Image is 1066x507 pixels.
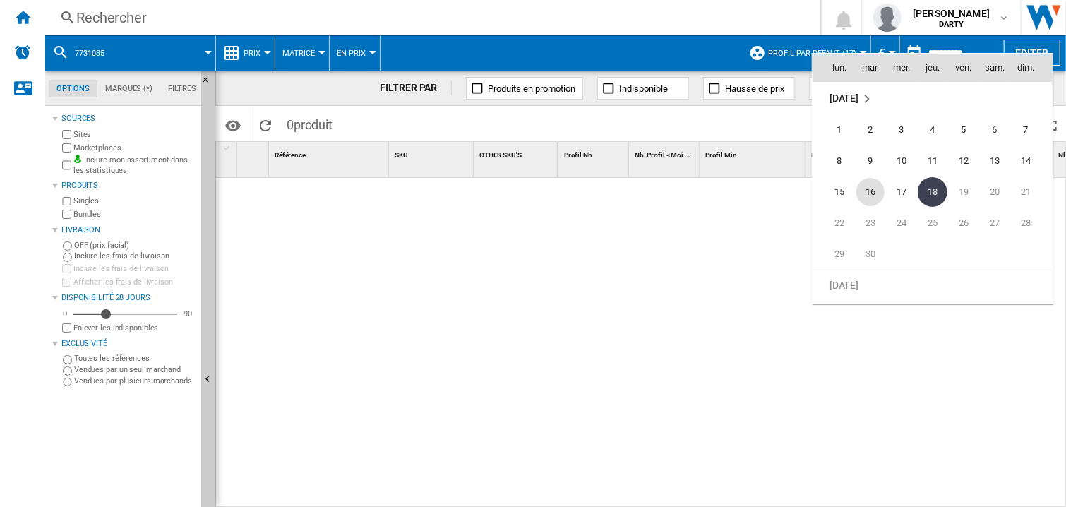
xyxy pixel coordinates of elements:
tr: Week 1 [813,114,1053,145]
td: Friday September 5 2025 [948,114,979,145]
td: Monday September 15 2025 [813,177,855,208]
tr: Week 3 [813,177,1053,208]
span: 9 [856,147,885,175]
td: Saturday September 13 2025 [979,145,1010,177]
span: 16 [856,178,885,206]
td: Thursday September 18 2025 [917,177,948,208]
td: Sunday September 28 2025 [1010,208,1053,239]
span: 15 [825,178,854,206]
td: Wednesday September 24 2025 [886,208,917,239]
td: Thursday September 25 2025 [917,208,948,239]
span: 8 [825,147,854,175]
span: 4 [918,116,947,144]
span: 3 [887,116,916,144]
span: 17 [887,178,916,206]
tr: Week undefined [813,270,1053,302]
md-calendar: Calendar [813,54,1053,303]
td: Friday September 19 2025 [948,177,979,208]
tr: Week undefined [813,83,1053,115]
tr: Week 2 [813,145,1053,177]
td: Monday September 22 2025 [813,208,855,239]
span: 12 [950,147,978,175]
td: Monday September 1 2025 [813,114,855,145]
td: Saturday September 27 2025 [979,208,1010,239]
span: [DATE] [830,280,858,292]
td: Tuesday September 2 2025 [855,114,886,145]
th: jeu. [917,54,948,82]
span: [DATE] [830,93,858,105]
span: 2 [856,116,885,144]
td: Tuesday September 9 2025 [855,145,886,177]
td: Friday September 26 2025 [948,208,979,239]
th: sam. [979,54,1010,82]
span: 13 [981,147,1009,175]
td: Monday September 29 2025 [813,239,855,270]
th: dim. [1010,54,1053,82]
span: 14 [1012,147,1040,175]
td: September 2025 [813,83,1053,115]
td: Sunday September 14 2025 [1010,145,1053,177]
td: Wednesday September 10 2025 [886,145,917,177]
tr: Week 4 [813,208,1053,239]
td: Saturday September 6 2025 [979,114,1010,145]
span: 1 [825,116,854,144]
span: 11 [918,147,947,175]
td: Saturday September 20 2025 [979,177,1010,208]
td: Sunday September 7 2025 [1010,114,1053,145]
th: mar. [855,54,886,82]
td: Friday September 12 2025 [948,145,979,177]
td: Thursday September 11 2025 [917,145,948,177]
td: Thursday September 4 2025 [917,114,948,145]
span: 18 [918,177,947,207]
td: Tuesday September 16 2025 [855,177,886,208]
th: mer. [886,54,917,82]
td: Tuesday September 23 2025 [855,208,886,239]
span: 10 [887,147,916,175]
span: 7 [1012,116,1040,144]
span: 5 [950,116,978,144]
td: Monday September 8 2025 [813,145,855,177]
tr: Week 5 [813,239,1053,270]
td: Tuesday September 30 2025 [855,239,886,270]
th: ven. [948,54,979,82]
span: 6 [981,116,1009,144]
td: Wednesday September 17 2025 [886,177,917,208]
th: lun. [813,54,855,82]
td: Sunday September 21 2025 [1010,177,1053,208]
td: Wednesday September 3 2025 [886,114,917,145]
